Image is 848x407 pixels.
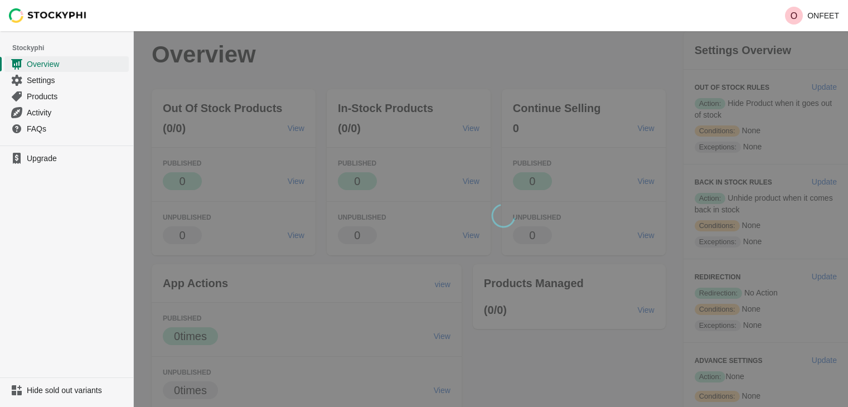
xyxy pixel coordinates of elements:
span: Settings [27,75,127,86]
span: Hide sold out variants [27,385,127,396]
a: Upgrade [4,151,129,166]
span: Upgrade [27,153,127,164]
text: O [791,11,797,21]
a: FAQs [4,120,129,137]
a: Hide sold out variants [4,382,129,398]
a: Overview [4,56,129,72]
a: Settings [4,72,129,88]
button: Avatar with initials OONFEET [781,4,844,27]
a: Activity [4,104,129,120]
span: Activity [27,107,127,118]
span: Avatar with initials O [785,7,803,25]
span: Stockyphi [12,42,133,54]
img: Stockyphi [9,8,87,23]
a: Products [4,88,129,104]
span: FAQs [27,123,127,134]
span: Products [27,91,127,102]
p: ONFEET [807,11,839,20]
span: Overview [27,59,127,70]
